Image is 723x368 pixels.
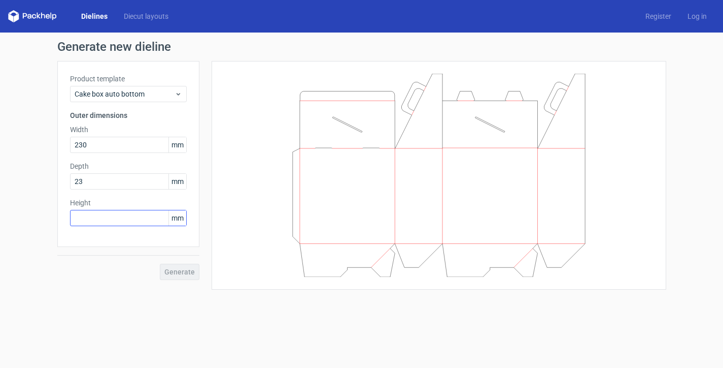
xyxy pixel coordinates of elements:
[168,137,186,152] span: mm
[168,210,186,226] span: mm
[70,74,187,84] label: Product template
[116,11,177,21] a: Diecut layouts
[70,198,187,208] label: Height
[73,11,116,21] a: Dielines
[70,110,187,120] h3: Outer dimensions
[57,41,666,53] h1: Generate new dieline
[637,11,679,21] a: Register
[168,174,186,189] span: mm
[75,89,175,99] span: Cake box auto bottom
[70,125,187,135] label: Width
[679,11,715,21] a: Log in
[70,161,187,171] label: Depth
